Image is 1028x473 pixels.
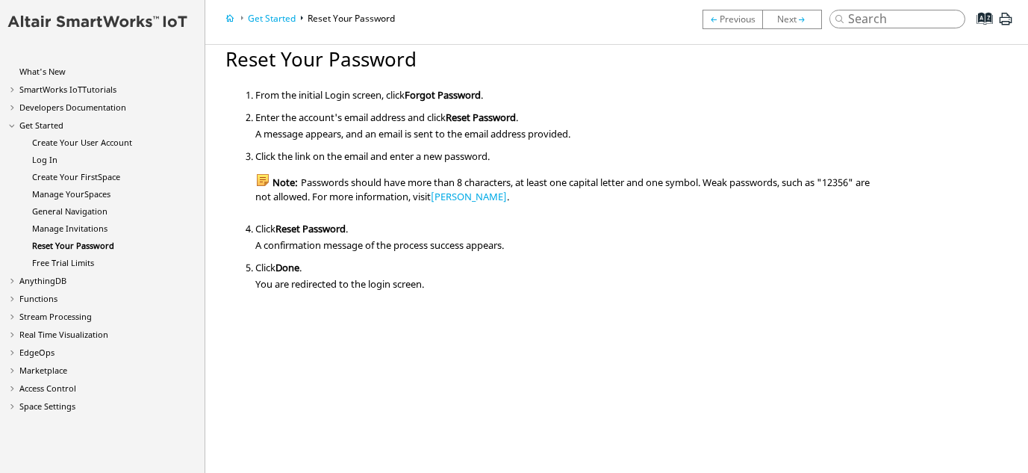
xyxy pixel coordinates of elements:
a: Log In [32,154,57,165]
a: [PERSON_NAME] [431,190,507,203]
span: Click the link on the email and enter a new password. [255,146,490,163]
div: A message appears, and an email is sent to the email address provided. [255,124,878,140]
a: Free Trial Limits [777,12,807,25]
a: Space Settings [19,401,75,412]
a: EdgeOps [19,347,54,358]
a: General Navigation [32,205,108,217]
a: Functions [19,293,57,304]
span: Forgot Password [405,88,481,102]
div: Passwords should have more than 8 characters, at least one capital letter and one symbol. Weak pa... [255,176,878,203]
div: You are redirected to the login screen. [255,274,878,291]
a: SmartWorks IoTTutorials [19,84,116,95]
span: Done [275,261,299,274]
a: Free Trial Limits [32,257,94,268]
span: From the initial Login screen, click . [255,85,483,102]
a: Real Time Visualization [19,329,108,340]
a: Reset Your Password [308,12,395,25]
span: Enter the account's email address and click . [255,108,518,124]
span: Space [98,171,120,182]
span: SmartWorks IoT [19,84,82,95]
span: Reset Password [446,111,516,124]
span: Note: [255,173,301,192]
a: Print this page [997,18,1014,31]
span: Click . [255,219,348,235]
div: A confirmation message of the process success appears. [255,235,878,252]
a: Manage YourSpaces [32,188,110,200]
a: Create Your FirstSpace [32,171,120,182]
a: Access Control [19,383,76,394]
a: AnythingDB [19,275,66,286]
a: Reset Your Password [32,240,114,251]
a: Manage Invitations [709,12,756,25]
a: Marketplace [19,365,67,376]
a: What's New [19,66,66,77]
span: Click . [255,258,302,274]
a: Index [965,23,994,37]
span: Reset Password [275,222,346,235]
a: Stream Processing [19,311,92,322]
a: Developers Documentation [19,102,126,113]
a: Create Your User Account [32,137,132,148]
a: Get Started [19,120,63,131]
span: Spaces [84,188,110,200]
a: Get Started [248,12,296,25]
a: Manage Invitations [32,223,108,234]
input: Search [829,10,965,28]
